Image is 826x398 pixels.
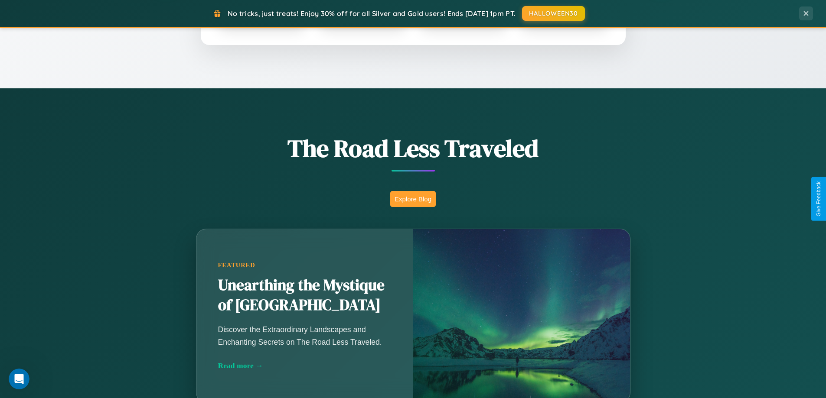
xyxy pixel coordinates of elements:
iframe: Intercom live chat [9,369,29,389]
h1: The Road Less Traveled [153,132,673,165]
button: HALLOWEEN30 [522,6,585,21]
h2: Unearthing the Mystique of [GEOGRAPHIC_DATA] [218,275,392,315]
div: Featured [218,262,392,269]
span: No tricks, just treats! Enjoy 30% off for all Silver and Gold users! Ends [DATE] 1pm PT. [228,9,516,18]
div: Give Feedback [816,181,822,217]
div: Read more → [218,361,392,370]
p: Discover the Extraordinary Landscapes and Enchanting Secrets on The Road Less Traveled. [218,324,392,348]
button: Explore Blog [390,191,436,207]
